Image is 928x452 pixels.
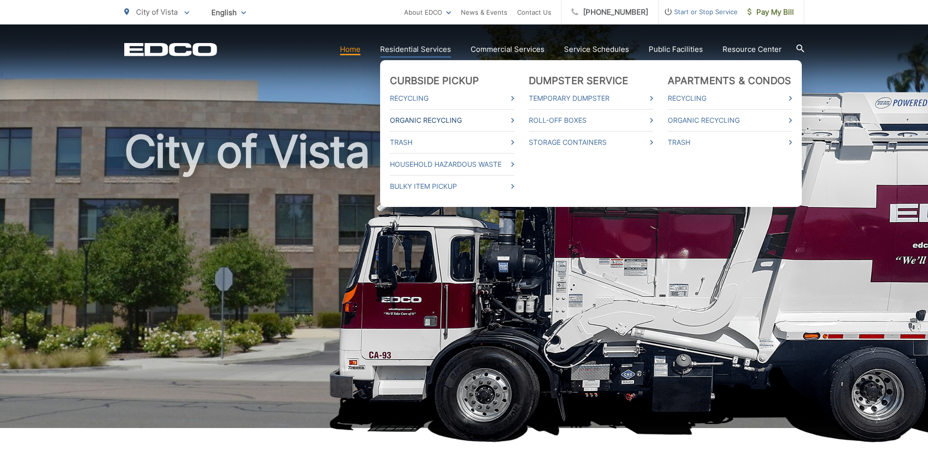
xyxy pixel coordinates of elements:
[380,44,451,55] a: Residential Services
[747,6,794,18] span: Pay My Bill
[390,181,514,192] a: Bulky Item Pickup
[390,114,514,126] a: Organic Recycling
[340,44,361,55] a: Home
[124,127,804,437] h1: City of Vista
[649,44,703,55] a: Public Facilities
[529,136,653,148] a: Storage Containers
[668,136,792,148] a: Trash
[529,92,653,104] a: Temporary Dumpster
[723,44,782,55] a: Resource Center
[529,75,629,87] a: Dumpster Service
[136,7,178,17] span: City of Vista
[461,6,507,18] a: News & Events
[390,136,514,148] a: Trash
[668,114,792,126] a: Organic Recycling
[124,43,217,56] a: EDCD logo. Return to the homepage.
[668,75,792,87] a: Apartments & Condos
[404,6,451,18] a: About EDCO
[517,6,551,18] a: Contact Us
[668,92,792,104] a: Recycling
[390,75,479,87] a: Curbside Pickup
[564,44,629,55] a: Service Schedules
[471,44,544,55] a: Commercial Services
[204,4,253,21] span: English
[390,158,514,170] a: Household Hazardous Waste
[390,92,514,104] a: Recycling
[529,114,653,126] a: Roll-Off Boxes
